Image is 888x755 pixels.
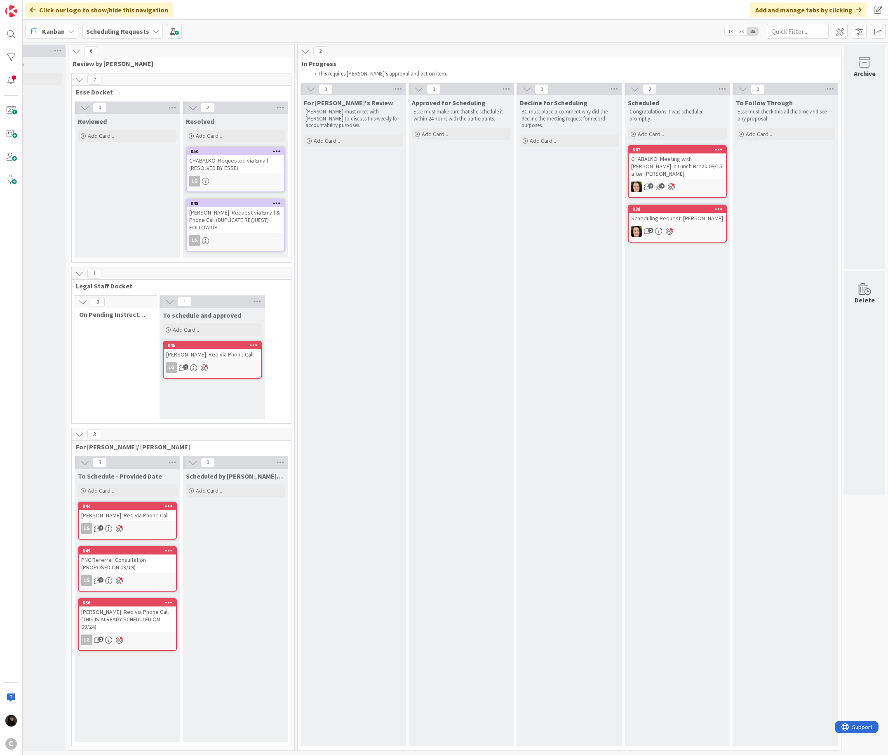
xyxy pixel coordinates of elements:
[187,155,284,173] div: CHABALKO: Requested via Email (RESOLVED BY ESSE)
[855,295,875,305] div: Delete
[17,1,38,11] span: Support
[530,137,556,144] span: Add Card...
[632,147,726,153] div: 847
[648,183,653,189] span: 2
[638,130,664,138] span: Add Card...
[86,27,149,35] b: Scheduling Requests
[81,635,92,645] div: LG
[304,99,393,107] span: For Breanna's Review
[314,137,340,144] span: Add Card...
[629,182,726,192] div: BL
[87,429,101,439] span: 3
[82,600,176,606] div: 836
[413,109,509,122] p: Esse must make sure that she schedule it within 24 hours with the participants.
[173,326,199,333] span: Add Card...
[88,132,114,139] span: Add Card...
[310,71,835,77] li: This requires [PERSON_NAME]'s approval and action item.
[190,149,284,154] div: 850
[630,109,725,122] p: Congratulations it was scheduled promptly.
[725,27,736,35] span: 1x
[82,548,176,554] div: 849
[629,205,726,224] div: 838Scheduling Request: [PERSON_NAME]
[163,341,262,379] a: 845[PERSON_NAME]: Req via Phone CallLG
[631,226,642,237] img: BL
[79,310,146,319] span: On Pending Instructed by Legal
[190,201,284,206] div: 848
[520,99,587,107] span: Decline for Scheduling
[79,599,176,632] div: 836[PERSON_NAME]: Req via Phone Call (THIS IS ALREADY SCHEDULED ON 09/24)
[79,575,176,586] div: LG
[82,503,176,509] div: 844
[648,228,653,233] span: 2
[628,205,727,243] a: 838Scheduling Request: [PERSON_NAME]BL
[79,606,176,632] div: [PERSON_NAME]: Req via Phone Call (THIS IS ALREADY SCHEDULED ON 09/24)
[78,546,177,592] a: 849PNC Referral: Consultation (PROPOSED ON 09/19)LG
[78,598,177,651] a: 836[PERSON_NAME]: Req via Phone Call (THIS IS ALREADY SCHEDULED ON 09/24)LG
[738,109,833,122] p: Esse must check this all the time and see any proposal.
[87,75,101,85] span: 2
[79,510,176,521] div: [PERSON_NAME]: Req via Phone Call
[183,364,188,370] span: 1
[93,103,107,113] span: 0
[186,472,285,480] span: Scheduled by Laine/Pring
[427,84,441,94] span: 0
[164,342,261,349] div: 845
[163,311,241,319] span: To schedule and approved
[201,103,215,113] span: 2
[629,153,726,179] div: CHABALKO: Meeting with [PERSON_NAME] in Lunch Break 09/15 after [PERSON_NAME]
[187,148,284,173] div: 850CHABALKO: Requested via Email (RESOLVED BY ESSE)
[196,132,222,139] span: Add Card...
[87,269,101,278] span: 1
[535,84,549,94] span: 0
[187,200,284,233] div: 848[PERSON_NAME]: Request via Email & Phone Call (DUPLICATE REQUEST) FOLLOW UP
[78,117,107,125] span: Reviewed
[750,2,867,17] div: Add and manage tabs by clicking
[854,68,876,78] div: Archive
[164,362,261,373] div: LG
[631,182,642,192] img: BL
[166,362,177,373] div: LG
[302,59,831,68] span: In Progress
[746,130,772,138] span: Add Card...
[736,99,793,107] span: To Follow Through
[628,145,727,198] a: 847CHABALKO: Meeting with [PERSON_NAME] in Lunch Break 09/15 after [PERSON_NAME]BL
[767,24,829,39] input: Quick Filter...
[98,577,103,583] span: 1
[5,5,17,17] img: Visit kanbanzone.com
[78,472,162,480] span: To Schedule - Provided Date
[196,487,222,494] span: Add Card...
[629,146,726,179] div: 847CHABALKO: Meeting with [PERSON_NAME] in Lunch Break 09/15 after [PERSON_NAME]
[747,27,758,35] span: 3x
[88,487,114,494] span: Add Card...
[629,146,726,153] div: 847
[319,84,333,94] span: 0
[189,176,200,186] div: LG
[79,599,176,606] div: 836
[79,503,176,510] div: 844
[313,46,327,56] span: 2
[187,235,284,246] div: LG
[79,523,176,534] div: LG
[412,99,486,107] span: Approved for Scheduling
[629,205,726,213] div: 838
[187,200,284,207] div: 848
[189,235,200,246] div: LG
[305,109,401,129] p: [PERSON_NAME] must meet with [PERSON_NAME] to discuss this weekly for accountability purposes.
[629,226,726,237] div: BL
[164,342,261,360] div: 845[PERSON_NAME]: Req via Phone Call
[187,148,284,155] div: 850
[98,637,103,642] span: 2
[201,458,215,467] span: 0
[79,635,176,645] div: LG
[79,554,176,573] div: PNC Referral: Consultation (PROPOSED ON 09/19)
[736,27,747,35] span: 2x
[628,99,659,107] span: Scheduled
[5,715,17,727] img: ES
[751,84,765,94] span: 0
[76,282,281,290] span: Legal Staff Docket
[79,547,176,554] div: 849
[5,738,17,750] div: C
[76,443,281,451] span: For Laine Guevarra/ Pring Matondo
[42,26,65,36] span: Kanban
[73,59,284,68] span: Review by Esse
